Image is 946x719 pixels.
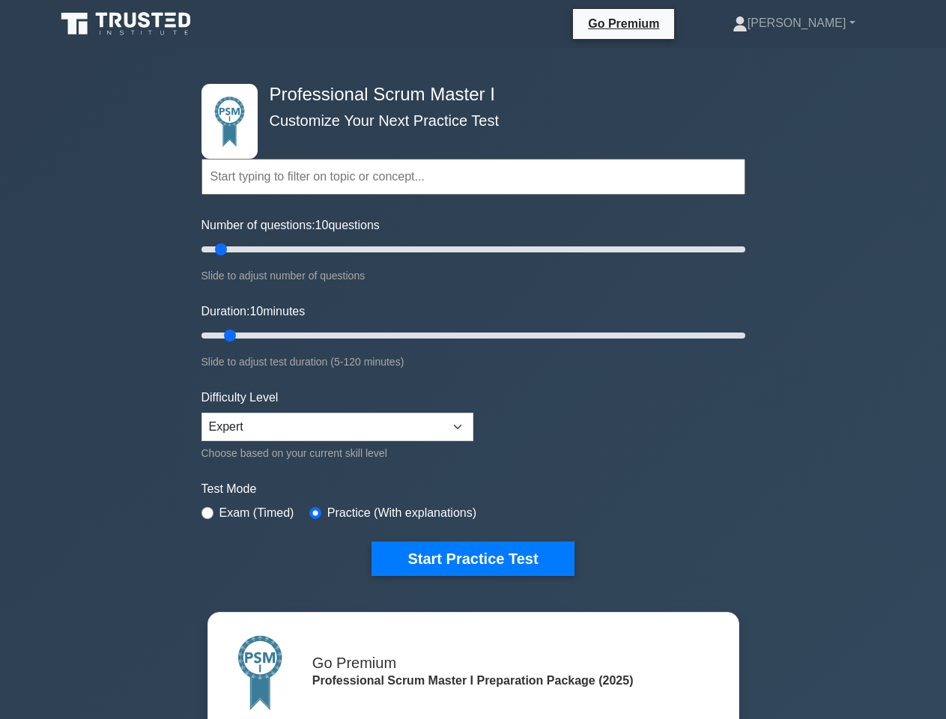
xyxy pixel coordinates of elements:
[201,480,745,498] label: Test Mode
[201,267,745,285] div: Slide to adjust number of questions
[579,14,668,33] a: Go Premium
[264,84,672,106] h4: Professional Scrum Master I
[201,303,306,321] label: Duration: minutes
[201,216,380,234] label: Number of questions: questions
[697,8,891,38] a: [PERSON_NAME]
[219,504,294,522] label: Exam (Timed)
[327,504,476,522] label: Practice (With explanations)
[372,541,574,576] button: Start Practice Test
[249,305,263,318] span: 10
[201,353,745,371] div: Slide to adjust test duration (5-120 minutes)
[201,444,473,462] div: Choose based on your current skill level
[201,159,745,195] input: Start typing to filter on topic or concept...
[201,389,279,407] label: Difficulty Level
[315,219,329,231] span: 10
